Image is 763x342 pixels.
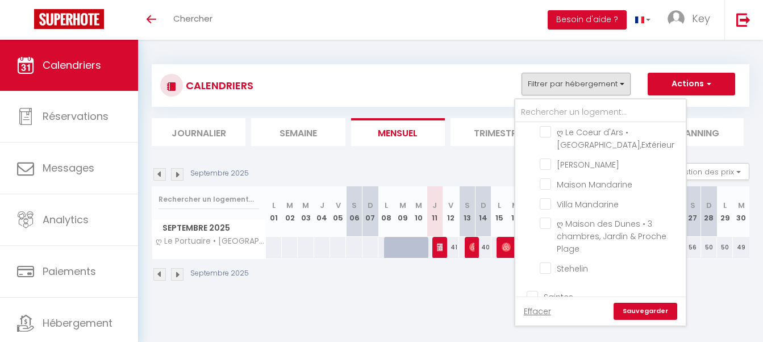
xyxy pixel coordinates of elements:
[173,12,212,24] span: Chercher
[330,186,346,237] th: 05
[320,200,324,211] abbr: J
[443,186,459,237] th: 12
[733,186,749,237] th: 30
[668,10,685,27] img: ...
[512,200,519,211] abbr: M
[159,189,259,210] input: Rechercher un logement...
[524,305,551,318] a: Effacer
[723,200,727,211] abbr: L
[385,200,388,211] abbr: L
[515,102,686,123] input: Rechercher un logement...
[411,186,427,237] th: 10
[427,186,443,237] th: 11
[690,200,695,211] abbr: S
[448,200,453,211] abbr: V
[314,186,330,237] th: 04
[665,163,749,180] button: Gestion des prix
[437,236,442,258] span: Menage Menage
[557,127,674,151] span: ღ Le Coeur d'Ars • [GEOGRAPHIC_DATA],Extérieur
[522,73,631,95] button: Filtrer par hébergement
[738,200,745,211] abbr: M
[502,236,554,258] span: [PERSON_NAME]
[717,237,733,258] div: 50
[154,237,268,245] span: ღ Le Portuaire • [GEOGRAPHIC_DATA], [GEOGRAPHIC_DATA]
[733,237,749,258] div: 49
[432,200,437,211] abbr: J
[399,200,406,211] abbr: M
[557,159,619,170] span: [PERSON_NAME]
[648,73,735,95] button: Actions
[498,200,501,211] abbr: L
[491,186,507,237] th: 15
[715,291,754,333] iframe: Chat
[736,12,751,27] img: logout
[43,212,89,227] span: Analytics
[692,11,710,26] span: Key
[251,118,345,146] li: Semaine
[475,237,491,258] div: 40
[43,161,94,175] span: Messages
[352,200,357,211] abbr: S
[302,200,309,211] abbr: M
[43,58,101,72] span: Calendriers
[701,186,717,237] th: 28
[34,9,104,29] img: Super Booking
[481,200,486,211] abbr: D
[650,118,744,146] li: Planning
[395,186,411,237] th: 09
[451,118,544,146] li: Trimestre
[685,237,701,258] div: 56
[152,118,245,146] li: Journalier
[368,200,373,211] abbr: D
[43,264,96,278] span: Paiements
[475,186,491,237] th: 14
[701,237,717,258] div: 50
[272,200,276,211] abbr: L
[346,186,362,237] th: 06
[706,200,712,211] abbr: D
[183,73,253,98] h3: CALENDRIERS
[190,268,249,279] p: Septembre 2025
[514,98,687,327] div: Filtrer par hébergement
[286,200,293,211] abbr: M
[717,186,733,237] th: 29
[614,303,677,320] a: Sauvegarder
[43,316,112,330] span: Hébergement
[9,5,43,39] button: Ouvrir le widget de chat LiveChat
[459,186,475,237] th: 13
[336,200,341,211] abbr: V
[43,109,109,123] span: Réservations
[378,186,394,237] th: 08
[465,200,470,211] abbr: S
[557,179,632,190] span: Maison Mandarine
[443,237,459,258] div: 41
[362,186,378,237] th: 07
[351,118,445,146] li: Mensuel
[507,186,523,237] th: 16
[548,10,627,30] button: Besoin d'aide ?
[415,200,422,211] abbr: M
[557,218,666,255] span: ღ Maison des Dunes • 3 chambres, Jardin & Proche Plage
[152,220,265,236] span: Septembre 2025
[282,186,298,237] th: 02
[298,186,314,237] th: 03
[469,236,474,258] span: [PERSON_NAME]
[685,186,701,237] th: 27
[190,168,249,179] p: Septembre 2025
[266,186,282,237] th: 01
